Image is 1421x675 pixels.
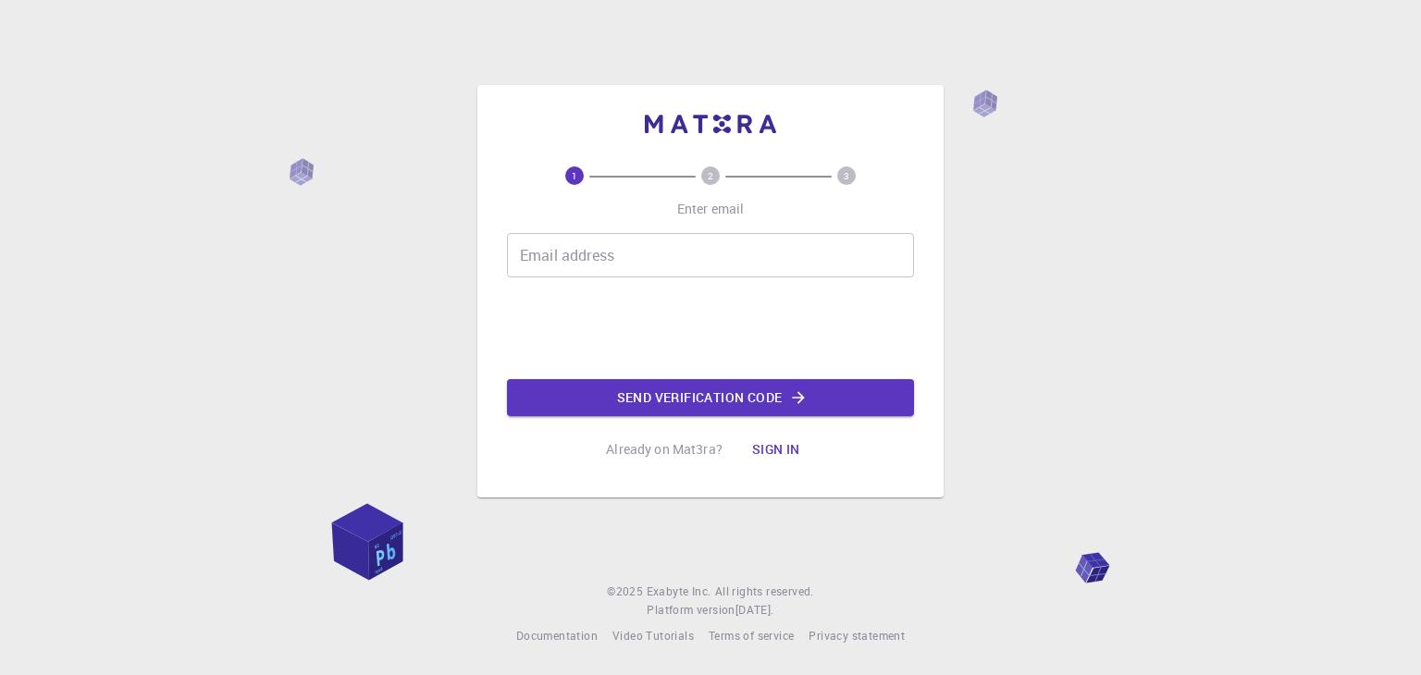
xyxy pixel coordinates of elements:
button: Sign in [737,431,815,468]
iframe: reCAPTCHA [570,292,851,364]
button: Send verification code [507,379,914,416]
a: Exabyte Inc. [647,583,711,601]
span: © 2025 [607,583,646,601]
span: Documentation [516,628,598,643]
p: Already on Mat3ra? [606,440,723,459]
a: [DATE]. [735,601,774,620]
a: Documentation [516,627,598,645]
span: Exabyte Inc. [647,583,711,598]
span: [DATE] . [735,602,774,617]
text: 2 [708,169,713,182]
a: Privacy statement [809,627,905,645]
span: Video Tutorials [612,628,694,643]
text: 3 [844,169,849,182]
a: Terms of service [709,627,794,645]
a: Video Tutorials [612,627,694,645]
span: All rights reserved. [715,583,814,601]
span: Terms of service [709,628,794,643]
span: Platform version [647,601,735,620]
span: Privacy statement [809,628,905,643]
p: Enter email [677,200,745,218]
text: 1 [572,169,577,182]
